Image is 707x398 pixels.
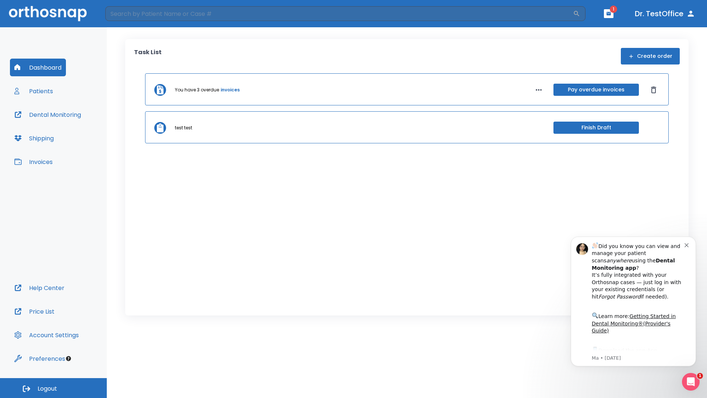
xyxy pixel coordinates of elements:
[38,385,57,393] span: Logout
[621,48,680,64] button: Create order
[632,7,698,20] button: Dr. TestOffice
[65,355,72,362] div: Tooltip anchor
[134,48,162,64] p: Task List
[175,87,219,93] p: You have 3 overdue
[648,84,659,96] button: Dismiss
[10,106,85,123] button: Dental Monitoring
[125,16,131,22] button: Dismiss notification
[10,82,57,100] button: Patients
[32,120,125,158] div: Download the app: | ​ Let us know if you need help getting started!
[221,87,240,93] a: invoices
[32,129,125,136] p: Message from Ma, sent 2w ago
[10,326,83,344] button: Account Settings
[553,84,639,96] button: Pay overdue invoices
[10,153,57,171] button: Invoices
[682,373,700,391] iframe: Intercom live chat
[553,122,639,134] button: Finish Draft
[10,129,58,147] button: Shipping
[697,373,703,379] span: 1
[10,350,70,367] button: Preferences
[560,226,707,378] iframe: Intercom notifications message
[9,6,87,21] img: Orthosnap
[175,125,192,131] p: test test
[105,6,573,21] input: Search by Patient Name or Case #
[610,6,617,13] span: 1
[10,303,59,320] button: Price List
[10,59,66,76] button: Dashboard
[10,279,69,297] button: Help Center
[32,122,98,135] a: App Store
